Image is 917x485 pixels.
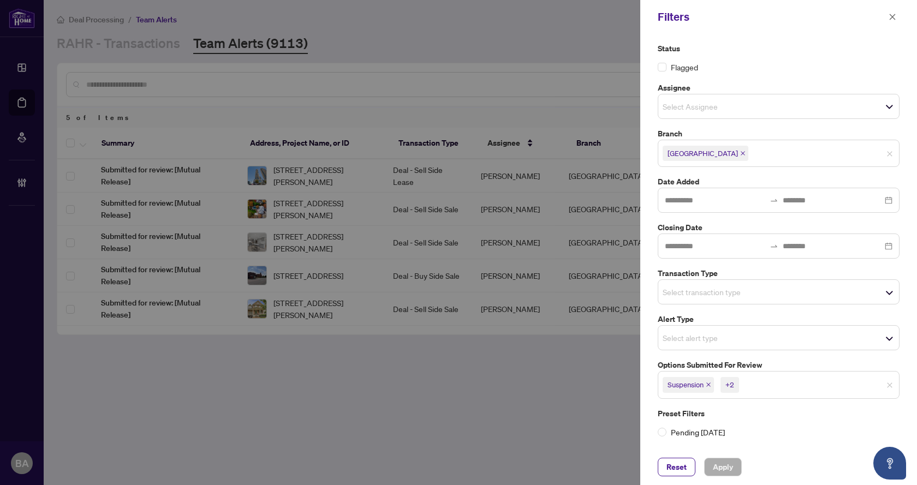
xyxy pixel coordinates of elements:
[725,379,734,390] div: +2
[666,458,687,476] span: Reset
[658,176,900,188] label: Date Added
[704,458,742,476] button: Apply
[706,382,711,387] span: close
[770,242,778,250] span: swap-right
[668,379,704,390] span: Suspension
[658,43,900,55] label: Status
[658,313,900,325] label: Alert Type
[658,9,885,25] div: Filters
[873,447,906,480] button: Open asap
[886,151,893,157] span: close
[740,151,746,156] span: close
[671,61,698,73] span: Flagged
[666,426,729,438] span: Pending [DATE]
[668,148,738,159] span: [GEOGRAPHIC_DATA]
[889,13,896,21] span: close
[886,382,893,388] span: close
[658,82,900,94] label: Assignee
[663,377,714,392] span: Suspension
[770,196,778,205] span: to
[658,458,695,476] button: Reset
[770,242,778,250] span: to
[770,196,778,205] span: swap-right
[658,408,900,420] label: Preset Filters
[663,146,748,161] span: Burlington
[658,221,900,233] label: Closing Date
[658,128,900,140] label: Branch
[658,267,900,279] label: Transaction Type
[658,359,900,371] label: Options Submitted for Review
